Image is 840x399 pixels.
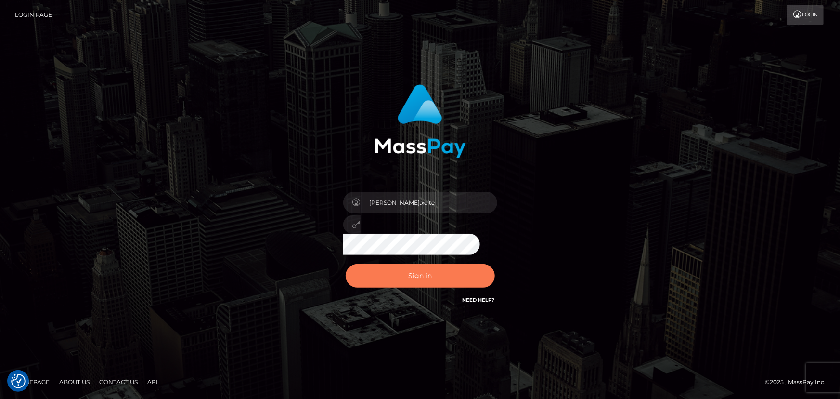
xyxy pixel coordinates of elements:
a: Login [787,5,824,25]
a: Login Page [15,5,52,25]
a: API [143,374,162,389]
button: Consent Preferences [11,374,26,388]
div: © 2025 , MassPay Inc. [765,377,833,387]
a: Need Help? [463,297,495,303]
img: MassPay Login [375,84,466,158]
a: Contact Us [95,374,142,389]
a: About Us [55,374,93,389]
a: Homepage [11,374,53,389]
button: Sign in [346,264,495,288]
input: Username... [361,192,497,213]
img: Revisit consent button [11,374,26,388]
